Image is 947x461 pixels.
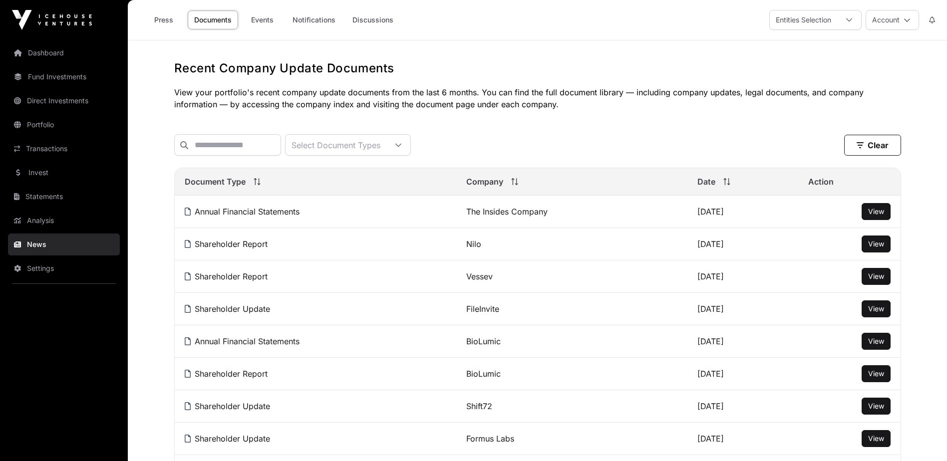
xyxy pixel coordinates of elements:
[8,257,120,279] a: Settings
[8,210,120,231] a: Analysis
[185,176,246,188] span: Document Type
[466,304,499,314] a: FileInvite
[687,293,798,325] td: [DATE]
[466,336,501,346] a: BioLumic
[242,10,282,29] a: Events
[687,228,798,260] td: [DATE]
[8,186,120,208] a: Statements
[346,10,400,29] a: Discussions
[844,135,901,156] button: Clear
[868,337,884,345] span: View
[8,42,120,64] a: Dashboard
[862,430,891,447] button: View
[185,336,300,346] a: Annual Financial Statements
[862,333,891,350] button: View
[466,176,503,188] span: Company
[862,398,891,415] button: View
[868,239,884,249] a: View
[8,66,120,88] a: Fund Investments
[174,60,901,76] h1: Recent Company Update Documents
[185,304,270,314] a: Shareholder Update
[868,272,884,280] span: View
[286,10,342,29] a: Notifications
[868,304,884,314] a: View
[687,260,798,293] td: [DATE]
[862,203,891,220] button: View
[185,434,270,444] a: Shareholder Update
[174,86,901,110] p: View your portfolio's recent company update documents from the last 6 months. You can find the fu...
[185,369,268,379] a: Shareholder Report
[185,239,268,249] a: Shareholder Report
[868,207,884,217] a: View
[868,369,884,378] span: View
[8,90,120,112] a: Direct Investments
[868,304,884,313] span: View
[687,423,798,455] td: [DATE]
[144,10,184,29] a: Press
[466,434,514,444] a: Formus Labs
[8,162,120,184] a: Invest
[466,207,548,217] a: The Insides Company
[687,325,798,358] td: [DATE]
[897,413,947,461] iframe: Chat Widget
[466,239,481,249] a: Nilo
[808,176,834,188] span: Action
[697,176,715,188] span: Date
[185,271,268,281] a: Shareholder Report
[868,336,884,346] a: View
[8,233,120,255] a: News
[868,239,884,248] span: View
[868,369,884,379] a: View
[8,138,120,160] a: Transactions
[185,207,300,217] a: Annual Financial Statements
[687,196,798,228] td: [DATE]
[862,268,891,285] button: View
[687,390,798,423] td: [DATE]
[868,402,884,410] span: View
[862,235,891,252] button: View
[188,10,238,29] a: Documents
[866,10,919,30] button: Account
[466,271,493,281] a: Vessev
[286,135,386,155] div: Select Document Types
[466,401,492,411] a: Shift72
[868,401,884,411] a: View
[862,365,891,382] button: View
[687,358,798,390] td: [DATE]
[12,10,92,30] img: Icehouse Ventures Logo
[868,271,884,281] a: View
[868,434,884,444] a: View
[868,207,884,216] span: View
[185,401,270,411] a: Shareholder Update
[770,10,837,29] div: Entities Selection
[862,300,891,317] button: View
[8,114,120,136] a: Portfolio
[868,434,884,443] span: View
[466,369,501,379] a: BioLumic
